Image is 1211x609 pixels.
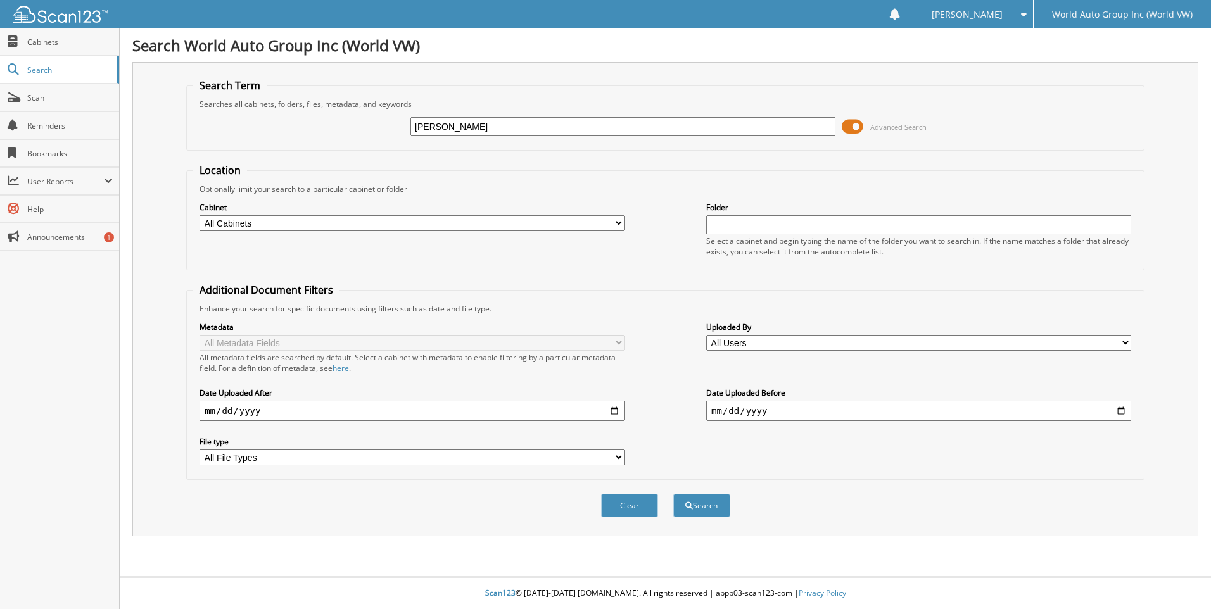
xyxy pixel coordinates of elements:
legend: Search Term [193,78,267,92]
label: Uploaded By [706,322,1131,332]
span: User Reports [27,176,104,187]
label: Date Uploaded After [200,387,625,398]
label: Folder [706,202,1131,213]
label: Metadata [200,322,625,332]
button: Search [673,494,730,517]
img: scan123-logo-white.svg [13,6,108,23]
div: All metadata fields are searched by default. Select a cabinet with metadata to enable filtering b... [200,352,625,374]
div: Enhance your search for specific documents using filters such as date and file type. [193,303,1138,314]
label: Date Uploaded Before [706,387,1131,398]
button: Clear [601,494,658,517]
input: end [706,401,1131,421]
div: Select a cabinet and begin typing the name of the folder you want to search in. If the name match... [706,235,1131,257]
span: Search [27,65,111,75]
span: Cabinets [27,37,113,47]
span: Help [27,204,113,215]
legend: Additional Document Filters [193,283,339,297]
span: Scan [27,92,113,103]
div: Searches all cabinets, folders, files, metadata, and keywords [193,99,1138,110]
span: Scan123 [485,587,516,598]
h1: Search World Auto Group Inc (World VW) [132,35,1198,56]
div: © [DATE]-[DATE] [DOMAIN_NAME]. All rights reserved | appb03-scan123-com | [120,578,1211,609]
legend: Location [193,163,247,177]
label: File type [200,436,625,447]
a: here [333,363,349,374]
label: Cabinet [200,202,625,213]
span: Bookmarks [27,148,113,159]
span: Announcements [27,232,113,242]
input: start [200,401,625,421]
span: World Auto Group Inc (World VW) [1052,11,1193,18]
span: [PERSON_NAME] [932,11,1003,18]
div: 1 [104,232,114,242]
a: Privacy Policy [799,587,846,598]
span: Reminders [27,120,113,131]
span: Advanced Search [870,122,927,132]
div: Optionally limit your search to a particular cabinet or folder [193,184,1138,194]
